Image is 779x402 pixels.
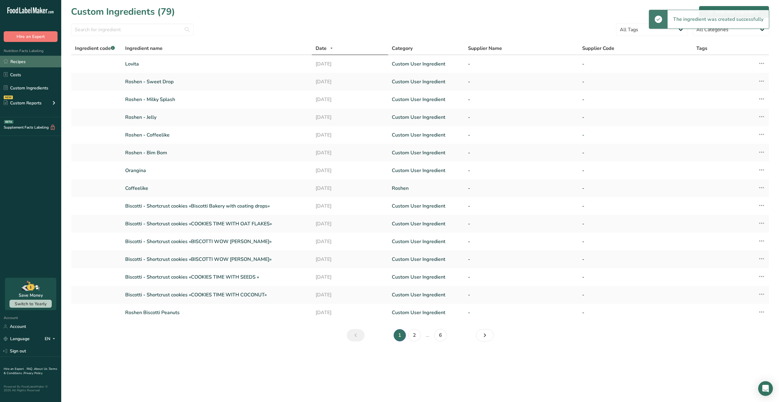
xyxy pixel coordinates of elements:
[4,96,13,99] div: NEW
[316,273,384,281] a: [DATE]
[582,202,689,210] a: -
[316,167,384,174] a: [DATE]
[392,131,461,139] a: Custom User Ingredient
[316,309,384,316] a: [DATE]
[125,45,163,52] span: Ingredient name
[125,131,308,139] a: Roshen - Coffeelike
[316,220,384,227] a: [DATE]
[125,220,308,227] a: Biscotti - Shortcrust cookies «COOKIES TIME WITH OAT FLAKES»
[582,220,689,227] a: -
[468,131,575,139] a: -
[392,202,461,210] a: Custom User Ingredient
[582,131,689,139] a: -
[392,256,461,263] a: Custom User Ingredient
[316,45,327,52] span: Date
[27,367,34,371] a: FAQ .
[582,78,689,85] a: -
[392,78,461,85] a: Custom User Ingredient
[19,292,43,299] div: Save Money
[15,301,47,307] span: Switch to Yearly
[582,256,689,263] a: -
[125,114,308,121] a: Roshen - Jelly
[125,256,308,263] a: Biscotti - Shortcrust cookies «BISCOTTI WOW [PERSON_NAME]»
[316,78,384,85] a: [DATE]
[4,367,25,371] a: Hire an Expert .
[392,291,461,299] a: Custom User Ingredient
[392,167,461,174] a: Custom User Ingredient
[392,309,461,316] a: Custom User Ingredient
[125,60,308,68] a: Lovita
[582,45,614,52] span: Supplier Code
[392,220,461,227] a: Custom User Ingredient
[4,385,58,392] div: Powered By FoodLabelMaker © 2025 All Rights Reserved
[125,273,308,281] a: Biscotti - Shortcrust cookies «COOKIES TIME WITH SEEDS »
[125,96,308,103] a: Roshen - Milky Splash
[392,45,413,52] span: Category
[125,238,308,245] a: Biscotti - Shortcrust cookies «BISCOTTI WOW [PERSON_NAME]»
[125,185,308,192] a: Coffeelike
[125,309,308,316] a: Roshen Biscotti Peanuts
[468,185,575,192] a: -
[45,335,58,343] div: EN
[125,167,308,174] a: Orangina
[582,309,689,316] a: -
[392,96,461,103] a: Custom User Ingredient
[9,300,52,308] button: Switch to Yearly
[468,309,575,316] a: -
[468,256,575,263] a: -
[4,367,57,375] a: Terms & Conditions .
[468,96,575,103] a: -
[4,333,30,344] a: Language
[316,114,384,121] a: [DATE]
[316,185,384,192] a: [DATE]
[75,45,115,52] span: Ingredient code
[316,238,384,245] a: [DATE]
[468,78,575,85] a: -
[434,329,447,341] a: Page 6.
[392,60,461,68] a: Custom User Ingredient
[125,291,308,299] a: Biscotti - Shortcrust cookies «COOKIES TIME WITH COCONUT»
[316,202,384,210] a: [DATE]
[582,96,689,103] a: -
[316,96,384,103] a: [DATE]
[758,381,773,396] div: Open Intercom Messenger
[582,114,689,121] a: -
[582,149,689,156] a: -
[582,167,689,174] a: -
[347,329,365,341] a: Previous
[24,371,43,375] a: Privacy Policy
[316,149,384,156] a: [DATE]
[468,114,575,121] a: -
[582,238,689,245] a: -
[468,238,575,245] a: -
[468,273,575,281] a: -
[392,273,461,281] a: Custom User Ingredient
[468,60,575,68] a: -
[125,149,308,156] a: Roshen - Bim Bom
[408,329,421,341] a: Page 2.
[699,6,769,18] button: Add new ingredient
[316,131,384,139] a: [DATE]
[4,31,58,42] button: Hire an Expert
[71,24,193,36] input: Search for ingredient
[392,114,461,121] a: Custom User Ingredient
[4,100,42,106] div: Custom Reports
[392,149,461,156] a: Custom User Ingredient
[71,5,175,19] h1: Custom Ingredients (79)
[392,185,461,192] a: Roshen
[34,367,49,371] a: About Us .
[668,10,769,28] div: The ingredient was created successfully
[476,329,494,341] a: Next
[468,220,575,227] a: -
[392,238,461,245] a: Custom User Ingredient
[316,60,384,68] a: [DATE]
[709,8,759,16] div: Add new ingredient
[582,185,689,192] a: -
[696,45,707,52] span: Tags
[582,60,689,68] a: -
[468,202,575,210] a: -
[468,291,575,299] a: -
[316,291,384,299] a: [DATE]
[468,149,575,156] a: -
[582,291,689,299] a: -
